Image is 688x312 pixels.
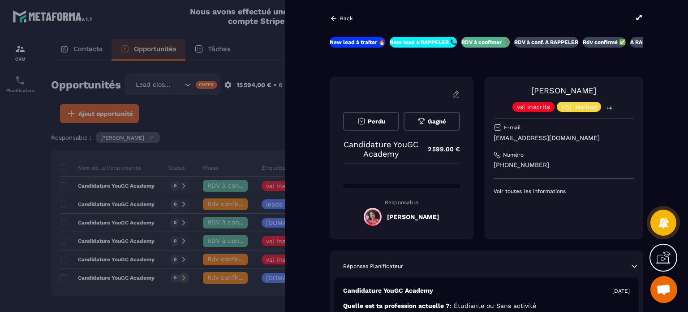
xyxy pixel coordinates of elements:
p: +4 [603,103,615,113]
p: Candidature YouGC Academy [343,140,419,158]
p: [PHONE_NUMBER] [494,161,634,169]
p: 2 599,00 € [419,141,460,158]
p: Quelle est ta profession actuelle ? [343,302,630,310]
p: Responsable [343,199,460,206]
p: Réponses Planificateur [343,263,403,270]
p: Voir toutes les informations [494,188,634,195]
p: Back [340,15,353,22]
p: New lead à traiter 🔥 [330,39,385,46]
p: VSL Mailing [561,104,597,110]
span: : Étudiante ou Sans activité [450,302,536,309]
span: Gagné [428,118,446,125]
p: RDV à confimer ❓ [461,39,510,46]
p: Numéro [503,151,524,158]
p: [DATE] [612,287,630,294]
p: Rdv confirmé ✅ [583,39,626,46]
p: [EMAIL_ADDRESS][DOMAIN_NAME] [494,134,634,142]
p: Candidature YouGC Academy [343,286,433,295]
span: Perdu [368,118,385,125]
p: New lead à RAPPELER 📞 [390,39,457,46]
p: RDV à conf. A RAPPELER [514,39,578,46]
a: [PERSON_NAME] [531,86,596,95]
a: Ouvrir le chat [650,276,677,303]
h5: [PERSON_NAME] [387,213,439,220]
button: Perdu [343,112,399,131]
p: vsl inscrits [517,104,550,110]
button: Gagné [404,112,460,131]
p: E-mail [504,124,521,131]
